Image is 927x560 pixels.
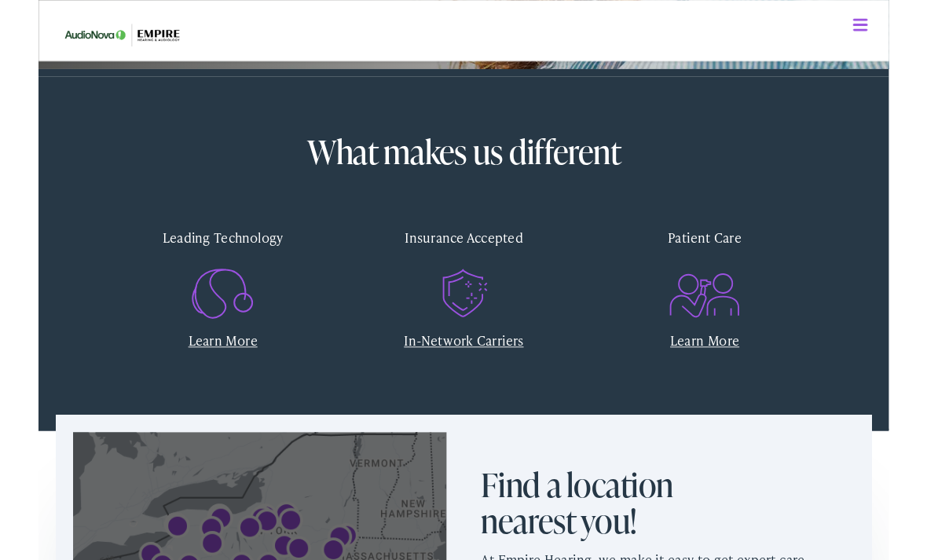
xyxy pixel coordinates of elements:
a: What We Offer [31,63,909,112]
a: Patient Care [606,236,845,329]
div: Leading Technology [82,236,321,282]
h2: What makes us different [82,146,846,185]
a: Learn More [163,361,239,381]
div: Patient Care [606,236,845,282]
a: Insurance Accepted [344,236,583,329]
a: Leading Technology [82,236,321,329]
a: Learn More [688,361,764,381]
a: In-Network Carriers [398,361,529,381]
div: Insurance Accepted [344,236,583,282]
